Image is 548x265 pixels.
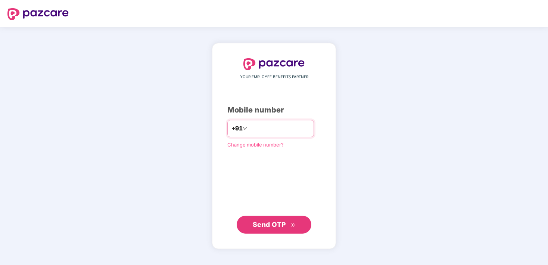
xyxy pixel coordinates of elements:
img: logo [7,8,69,20]
span: Send OTP [253,221,286,228]
span: YOUR EMPLOYEE BENEFITS PARTNER [240,74,308,80]
img: logo [243,58,305,70]
span: down [243,126,247,131]
a: Change mobile number? [227,142,284,148]
div: Mobile number [227,104,321,116]
span: +91 [231,124,243,133]
span: double-right [291,223,296,228]
button: Send OTPdouble-right [237,216,311,234]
